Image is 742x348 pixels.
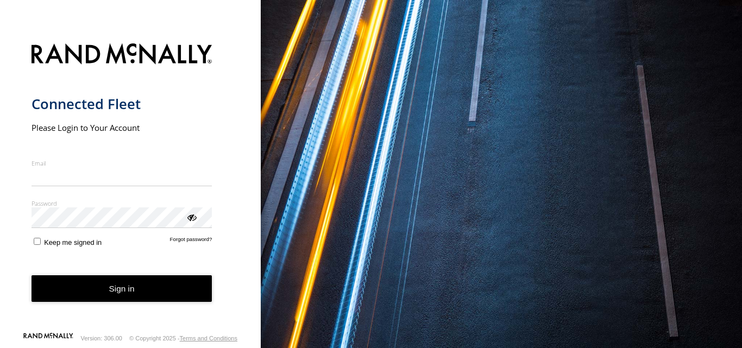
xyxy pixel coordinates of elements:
[81,335,122,341] div: Version: 306.00
[170,236,212,246] a: Forgot password?
[180,335,237,341] a: Terms and Conditions
[32,199,212,207] label: Password
[32,41,212,69] img: Rand McNally
[32,95,212,113] h1: Connected Fleet
[32,37,230,332] form: main
[186,211,197,222] div: ViewPassword
[32,122,212,133] h2: Please Login to Your Account
[23,333,73,344] a: Visit our Website
[129,335,237,341] div: © Copyright 2025 -
[32,275,212,302] button: Sign in
[44,238,102,246] span: Keep me signed in
[32,159,212,167] label: Email
[34,238,41,245] input: Keep me signed in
